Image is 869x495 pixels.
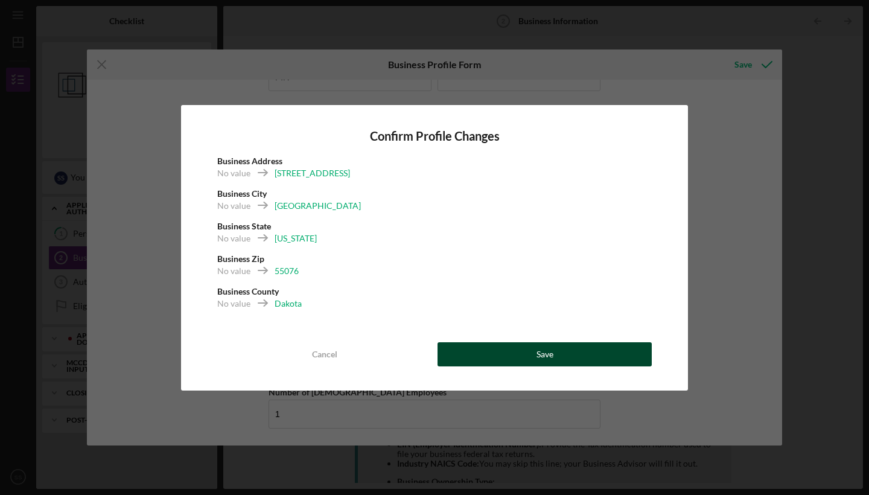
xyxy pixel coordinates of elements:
div: 55076 [275,265,299,277]
button: Save [438,342,652,366]
b: Business County [217,286,279,296]
div: No value [217,232,250,244]
div: No value [217,265,250,277]
b: Business State [217,221,271,231]
button: Cancel [217,342,431,366]
div: No value [217,167,250,179]
div: [GEOGRAPHIC_DATA] [275,200,361,212]
h4: Confirm Profile Changes [217,129,652,143]
div: No value [217,298,250,310]
b: Business City [217,188,267,199]
div: No value [217,200,250,212]
div: [STREET_ADDRESS] [275,167,350,179]
b: Business Zip [217,254,264,264]
div: Dakota [275,298,302,310]
div: Save [536,342,553,366]
b: Business Address [217,156,282,166]
div: [US_STATE] [275,232,317,244]
div: Cancel [312,342,337,366]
